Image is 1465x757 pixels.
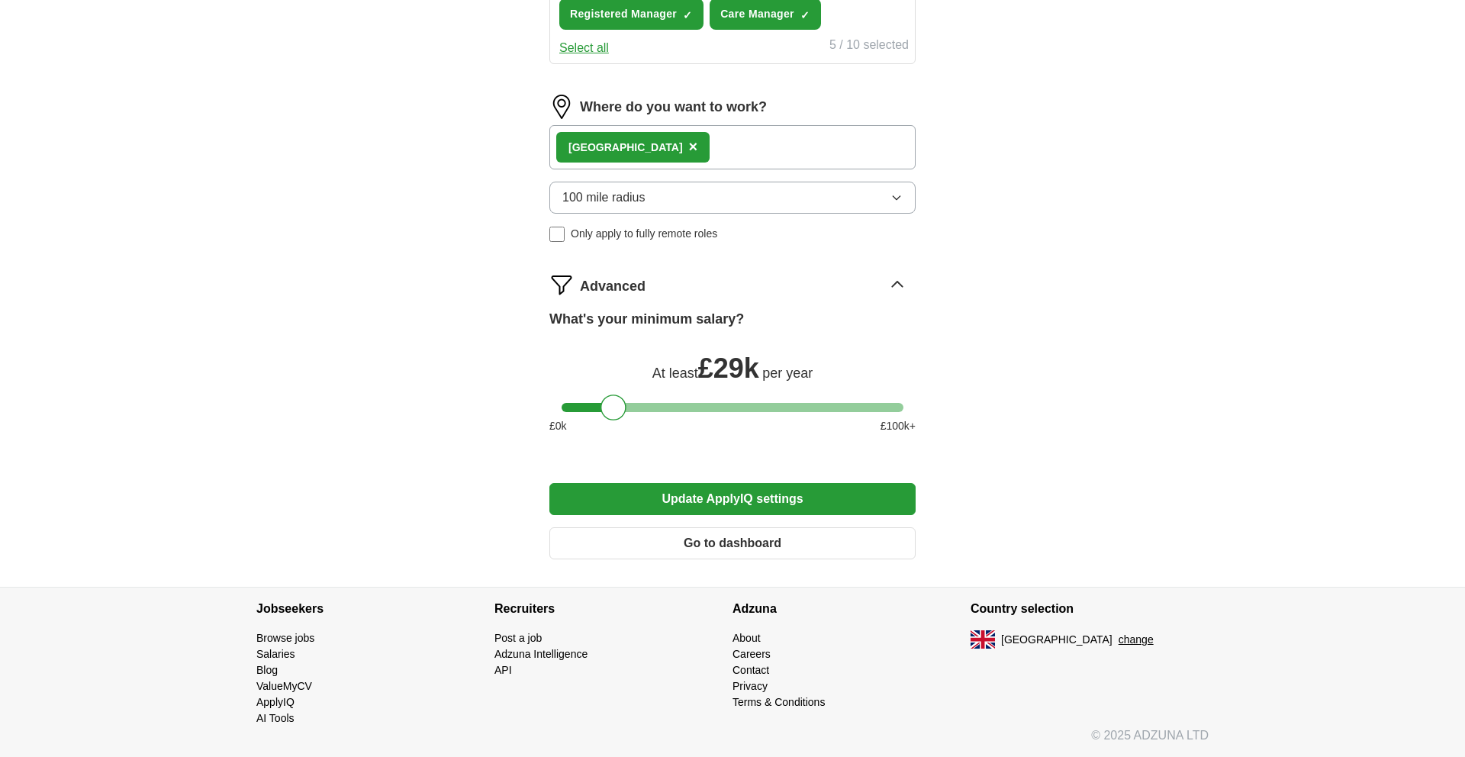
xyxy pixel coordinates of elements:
[494,648,588,660] a: Adzuna Intelligence
[549,182,916,214] button: 100 mile radius
[256,664,278,676] a: Blog
[1001,632,1112,648] span: [GEOGRAPHIC_DATA]
[698,353,759,384] span: £ 29k
[549,95,574,119] img: location.png
[800,9,810,21] span: ✓
[559,39,609,57] button: Select all
[720,6,794,22] span: Care Manager
[256,680,312,692] a: ValueMyCV
[762,366,813,381] span: per year
[732,696,825,708] a: Terms & Conditions
[256,632,314,644] a: Browse jobs
[549,227,565,242] input: Only apply to fully remote roles
[683,9,692,21] span: ✓
[549,272,574,297] img: filter
[549,309,744,330] label: What's your minimum salary?
[549,418,567,434] span: £ 0 k
[689,136,698,159] button: ×
[256,696,295,708] a: ApplyIQ
[580,276,646,297] span: Advanced
[971,588,1209,630] h4: Country selection
[549,483,916,515] button: Update ApplyIQ settings
[732,680,768,692] a: Privacy
[732,664,769,676] a: Contact
[732,648,771,660] a: Careers
[570,6,677,22] span: Registered Manager
[549,527,916,559] button: Go to dashboard
[829,36,909,57] div: 5 / 10 selected
[568,140,683,156] div: [GEOGRAPHIC_DATA]
[256,648,295,660] a: Salaries
[1119,632,1154,648] button: change
[244,726,1221,757] div: © 2025 ADZUNA LTD
[881,418,916,434] span: £ 100 k+
[971,630,995,649] img: UK flag
[580,97,767,118] label: Where do you want to work?
[494,632,542,644] a: Post a job
[652,366,698,381] span: At least
[256,712,295,724] a: AI Tools
[494,664,512,676] a: API
[732,632,761,644] a: About
[689,138,698,155] span: ×
[571,226,717,242] span: Only apply to fully remote roles
[562,188,646,207] span: 100 mile radius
